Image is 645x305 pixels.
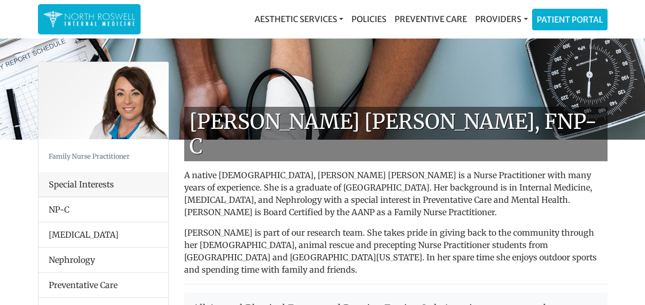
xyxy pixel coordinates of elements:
h1: [PERSON_NAME] [PERSON_NAME], FNP-C [184,107,608,161]
li: [MEDICAL_DATA] [38,222,168,247]
li: Nephrology [38,247,168,273]
li: NP-C [38,197,168,222]
a: Preventive Care [390,9,471,29]
img: Keela Weeks Leger, FNP-C [38,62,168,139]
p: [PERSON_NAME] is part of our research team. She takes pride in giving back to the community throu... [184,226,608,276]
a: Patient Portal [533,9,607,30]
a: Aesthetic Services [250,9,347,29]
div: Special Interests [38,172,168,197]
a: Providers [471,9,532,29]
p: A native [DEMOGRAPHIC_DATA], [PERSON_NAME] [PERSON_NAME] is a Nurse Practitioner with many years ... [184,169,608,218]
img: North Roswell Internal Medicine [43,9,135,29]
a: Policies [347,9,390,29]
li: Preventative Care [38,272,168,298]
small: Family Nurse Practitioner [49,152,130,160]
